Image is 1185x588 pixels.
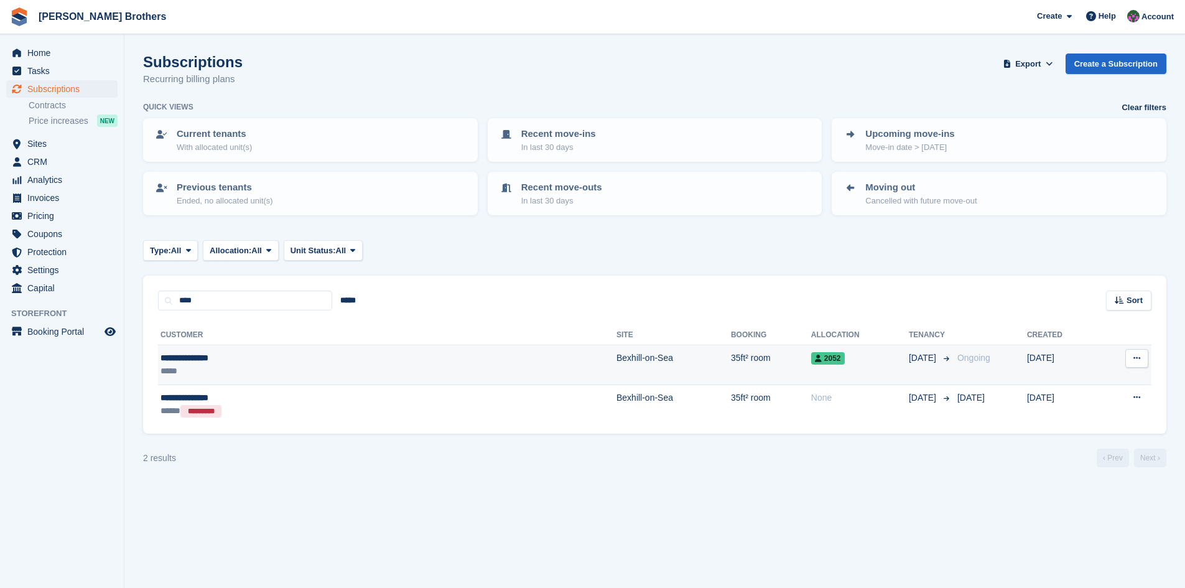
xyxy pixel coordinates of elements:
[27,323,102,340] span: Booking Portal
[143,72,243,86] p: Recurring billing plans
[210,245,251,257] span: Allocation:
[27,153,102,170] span: CRM
[290,245,336,257] span: Unit Status:
[29,114,118,128] a: Price increases NEW
[27,225,102,243] span: Coupons
[521,180,602,195] p: Recent move-outs
[150,245,171,257] span: Type:
[29,115,88,127] span: Price increases
[27,207,102,225] span: Pricing
[10,7,29,26] img: stora-icon-8386f47178a22dfd0bd8f6a31ec36ba5ce8667c1dd55bd0f319d3a0aa187defe.svg
[909,391,939,404] span: [DATE]
[177,180,273,195] p: Previous tenants
[6,44,118,62] a: menu
[1127,294,1143,307] span: Sort
[103,324,118,339] a: Preview store
[811,391,909,404] div: None
[144,173,476,214] a: Previous tenants Ended, no allocated unit(s)
[27,243,102,261] span: Protection
[1015,58,1041,70] span: Export
[6,225,118,243] a: menu
[144,119,476,161] a: Current tenants With allocated unit(s)
[731,345,811,385] td: 35ft² room
[6,261,118,279] a: menu
[616,345,731,385] td: Bexhill-on-Sea
[27,279,102,297] span: Capital
[177,127,252,141] p: Current tenants
[865,127,954,141] p: Upcoming move-ins
[1027,385,1099,424] td: [DATE]
[865,195,977,207] p: Cancelled with future move-out
[811,352,845,365] span: 2052
[1099,10,1116,22] span: Help
[1037,10,1062,22] span: Create
[29,100,118,111] a: Contracts
[1094,449,1169,467] nav: Page
[251,245,262,257] span: All
[27,171,102,189] span: Analytics
[143,240,198,261] button: Type: All
[833,173,1165,214] a: Moving out Cancelled with future move-out
[6,207,118,225] a: menu
[27,44,102,62] span: Home
[1027,325,1099,345] th: Created
[6,189,118,207] a: menu
[11,307,124,320] span: Storefront
[177,141,252,154] p: With allocated unit(s)
[143,101,193,113] h6: Quick views
[6,80,118,98] a: menu
[521,127,596,141] p: Recent move-ins
[97,114,118,127] div: NEW
[909,325,952,345] th: Tenancy
[521,195,602,207] p: In last 30 days
[1066,54,1166,74] a: Create a Subscription
[616,385,731,424] td: Bexhill-on-Sea
[143,452,176,465] div: 2 results
[177,195,273,207] p: Ended, no allocated unit(s)
[34,6,171,27] a: [PERSON_NAME] Brothers
[1122,101,1166,114] a: Clear filters
[336,245,346,257] span: All
[27,62,102,80] span: Tasks
[833,119,1165,161] a: Upcoming move-ins Move-in date > [DATE]
[1001,54,1056,74] button: Export
[6,279,118,297] a: menu
[489,119,821,161] a: Recent move-ins In last 30 days
[171,245,182,257] span: All
[1127,10,1140,22] img: Nick Wright
[731,385,811,424] td: 35ft² room
[1134,449,1166,467] a: Next
[6,62,118,80] a: menu
[27,189,102,207] span: Invoices
[6,153,118,170] a: menu
[6,323,118,340] a: menu
[27,80,102,98] span: Subscriptions
[27,135,102,152] span: Sites
[865,141,954,154] p: Move-in date > [DATE]
[731,325,811,345] th: Booking
[957,393,985,403] span: [DATE]
[203,240,279,261] button: Allocation: All
[909,352,939,365] span: [DATE]
[489,173,821,214] a: Recent move-outs In last 30 days
[143,54,243,70] h1: Subscriptions
[811,325,909,345] th: Allocation
[865,180,977,195] p: Moving out
[6,135,118,152] a: menu
[1141,11,1174,23] span: Account
[158,325,616,345] th: Customer
[27,261,102,279] span: Settings
[284,240,363,261] button: Unit Status: All
[521,141,596,154] p: In last 30 days
[616,325,731,345] th: Site
[957,353,990,363] span: Ongoing
[1027,345,1099,385] td: [DATE]
[6,243,118,261] a: menu
[6,171,118,189] a: menu
[1097,449,1129,467] a: Previous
